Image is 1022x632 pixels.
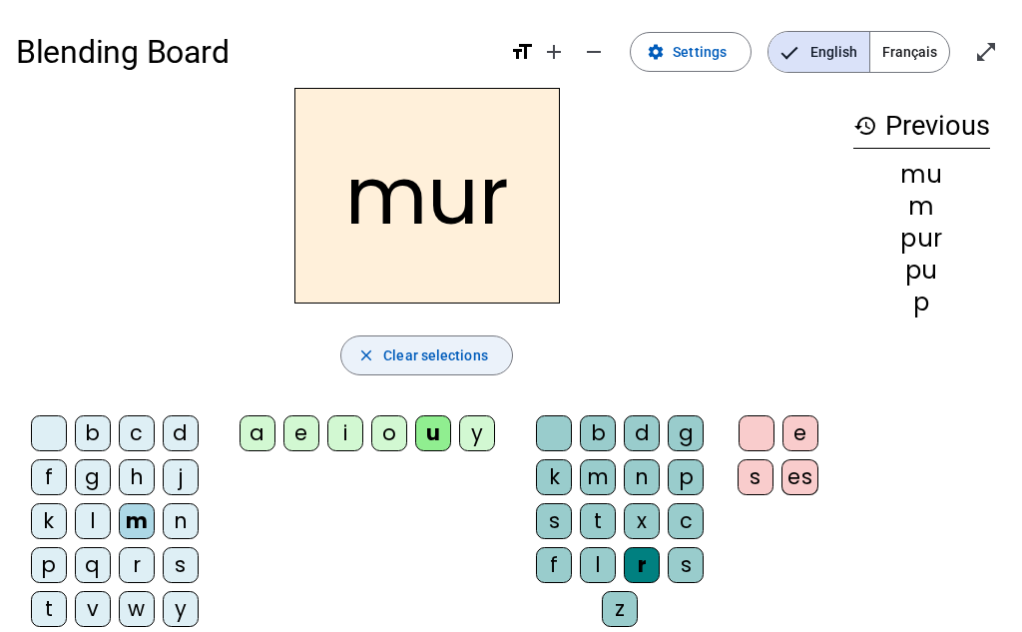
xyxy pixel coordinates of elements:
div: b [580,415,616,451]
div: f [536,547,572,583]
div: p [668,459,704,495]
div: g [668,415,704,451]
mat-icon: format_size [510,40,534,64]
div: g [75,459,111,495]
mat-icon: remove [582,40,606,64]
div: b [75,415,111,451]
button: Increase font size [534,32,574,72]
div: n [624,459,660,495]
div: t [31,591,67,627]
mat-icon: add [542,40,566,64]
div: mu [853,163,990,187]
div: n [163,503,199,539]
div: c [119,415,155,451]
div: w [119,591,155,627]
div: z [602,591,638,627]
div: pur [853,227,990,251]
span: Settings [673,40,727,64]
div: c [668,503,704,539]
h2: mur [294,88,560,304]
div: s [536,503,572,539]
mat-button-toggle-group: Language selection [767,31,950,73]
div: l [580,547,616,583]
div: e [283,415,319,451]
div: r [624,547,660,583]
button: Decrease font size [574,32,614,72]
div: e [782,415,818,451]
span: Clear selections [383,343,488,367]
button: Settings [630,32,752,72]
div: u [415,415,451,451]
span: English [768,32,869,72]
div: d [624,415,660,451]
div: p [853,291,990,315]
div: h [119,459,155,495]
div: y [163,591,199,627]
button: Clear selections [340,335,513,375]
div: m [853,195,990,219]
mat-icon: history [853,114,877,138]
mat-icon: close [357,346,375,364]
div: s [668,547,704,583]
div: k [536,459,572,495]
div: m [580,459,616,495]
div: y [459,415,495,451]
div: o [371,415,407,451]
div: r [119,547,155,583]
div: es [781,459,818,495]
mat-icon: open_in_full [974,40,998,64]
div: q [75,547,111,583]
div: t [580,503,616,539]
div: d [163,415,199,451]
div: m [119,503,155,539]
div: k [31,503,67,539]
div: i [327,415,363,451]
h1: Blending Board [16,20,494,84]
div: f [31,459,67,495]
button: Enter full screen [966,32,1006,72]
mat-icon: settings [647,43,665,61]
span: Français [870,32,949,72]
div: s [163,547,199,583]
div: p [31,547,67,583]
div: s [738,459,773,495]
div: a [240,415,275,451]
div: x [624,503,660,539]
div: v [75,591,111,627]
div: j [163,459,199,495]
div: l [75,503,111,539]
div: pu [853,259,990,283]
h3: Previous [853,104,990,149]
